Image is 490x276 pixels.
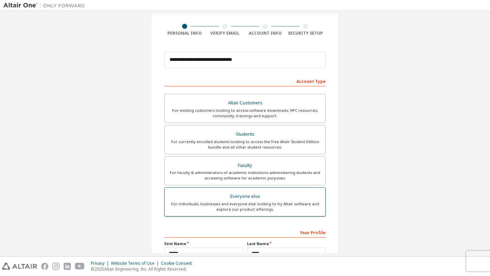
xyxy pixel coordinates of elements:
img: instagram.svg [52,263,60,270]
div: For existing customers looking to access software downloads, HPC resources, community, trainings ... [169,108,321,119]
div: Altair Customers [169,98,321,108]
p: © 2025 Altair Engineering, Inc. All Rights Reserved. [91,266,196,272]
img: linkedin.svg [64,263,71,270]
div: Website Terms of Use [111,261,161,266]
img: facebook.svg [41,263,48,270]
div: For faculty & administrators of academic institutions administering students and accessing softwa... [169,170,321,181]
div: Personal Info [164,31,205,36]
label: First Name [164,241,243,246]
div: Account Type [164,75,326,86]
div: Account Info [245,31,285,36]
label: Last Name [247,241,326,246]
div: Security Setup [285,31,326,36]
img: youtube.svg [75,263,85,270]
div: Cookie Consent [161,261,196,266]
div: For currently enrolled students looking to access the free Altair Student Edition bundle and all ... [169,139,321,150]
img: altair_logo.svg [2,263,37,270]
div: Verify Email [205,31,245,36]
div: Everyone else [169,192,321,201]
div: Faculty [169,161,321,170]
div: Students [169,130,321,139]
div: Privacy [91,261,111,266]
div: For individuals, businesses and everyone else looking to try Altair software and explore our prod... [169,201,321,212]
div: Your Profile [164,227,326,238]
img: Altair One [3,2,88,9]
